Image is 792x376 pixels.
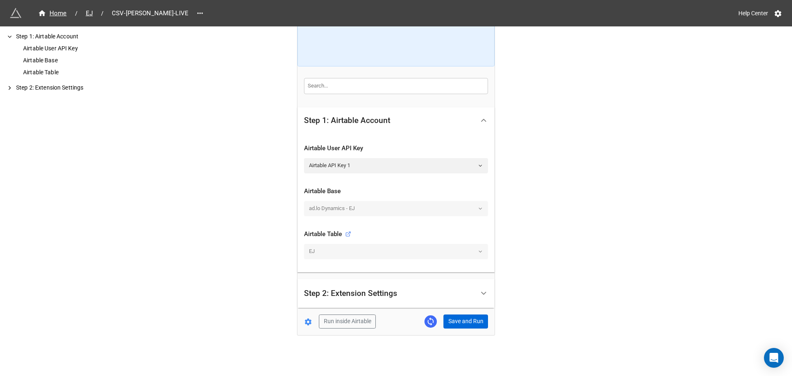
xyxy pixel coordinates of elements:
a: Airtable API Key 1 [304,158,488,173]
div: Airtable Base [21,56,132,65]
li: / [75,9,78,18]
img: miniextensions-icon.73ae0678.png [10,7,21,19]
div: Airtable User API Key [304,144,488,154]
div: Step 2: Extension Settings [14,83,132,92]
nav: breadcrumb [33,8,193,18]
a: EJ [81,8,98,18]
div: Step 1: Airtable Account [297,134,495,272]
div: Open Intercom Messenger [764,348,784,368]
div: Step 1: Airtable Account [14,32,132,41]
li: / [101,9,104,18]
div: Step 2: Extension Settings [304,289,397,298]
div: Step 1: Airtable Account [304,116,390,125]
div: Airtable Table [304,229,351,239]
a: Help Center [733,6,774,21]
div: Airtable Table [21,68,132,77]
div: Step 1: Airtable Account [297,107,495,134]
input: Search... [304,78,488,94]
span: CSV-[PERSON_NAME]-LIVE [107,9,193,18]
a: Home [33,8,72,18]
div: Airtable Base [304,187,488,196]
div: Airtable User API Key [21,44,132,53]
span: EJ [81,9,98,18]
button: Run inside Airtable [319,315,376,329]
a: Sync Base Structure [424,315,437,328]
button: Save and Run [443,315,488,329]
div: Home [38,9,67,18]
div: Step 2: Extension Settings [297,279,495,308]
